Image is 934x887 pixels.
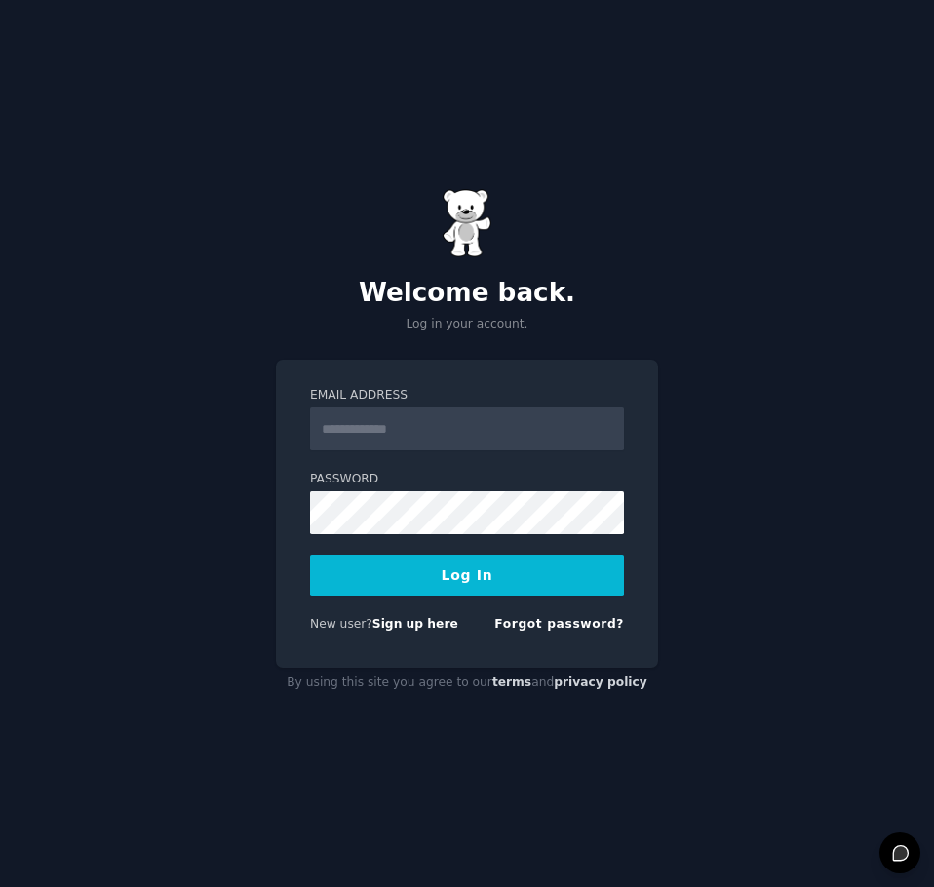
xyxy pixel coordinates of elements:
img: Gummy Bear [443,189,491,257]
a: Sign up here [372,617,458,631]
span: New user? [310,617,372,631]
a: terms [492,675,531,689]
a: privacy policy [554,675,647,689]
label: Password [310,471,624,488]
button: Log In [310,555,624,596]
label: Email Address [310,387,624,405]
a: Forgot password? [494,617,624,631]
p: Log in your account. [276,316,658,333]
h2: Welcome back. [276,278,658,309]
div: By using this site you agree to our and [276,668,658,699]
